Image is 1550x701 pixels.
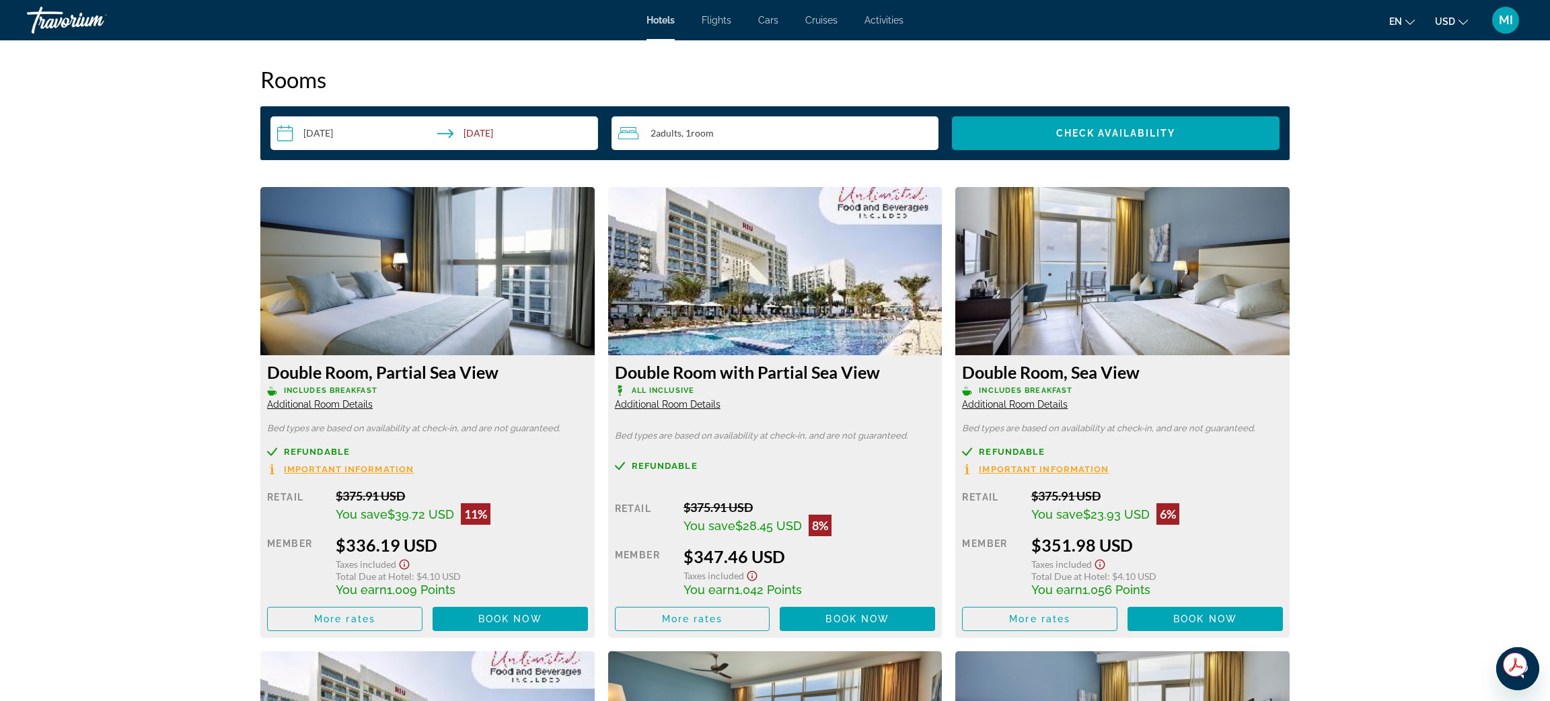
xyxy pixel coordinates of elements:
[1083,507,1150,521] span: $23.93 USD
[260,187,595,355] img: 37d6181c-6bc4-4540-b8aa-625288230001.jpeg
[962,488,1021,525] div: Retail
[1031,558,1092,570] span: Taxes included
[336,507,387,521] span: You save
[656,127,681,139] span: Adults
[758,15,778,26] a: Cars
[615,431,936,441] p: Bed types are based on availability at check-in, and are not guaranteed.
[691,127,714,139] span: Room
[1389,11,1415,31] button: Change language
[615,500,673,536] div: Retail
[461,503,490,525] div: 11%
[681,128,714,139] span: , 1
[1082,583,1150,597] span: 1,056 Points
[962,399,1068,410] span: Additional Room Details
[27,3,161,38] a: Travorium
[632,386,694,395] span: All Inclusive
[396,555,412,570] button: Show Taxes and Fees disclaimer
[615,362,936,382] h3: Double Room with Partial Sea View
[314,614,375,624] span: More rates
[615,399,721,410] span: Additional Room Details
[684,583,735,597] span: You earn
[1009,614,1070,624] span: More rates
[1031,507,1083,521] span: You save
[955,187,1290,355] img: 9fb2fcad-902b-4e2d-8d63-108950ffcc5f.jpeg
[336,583,387,597] span: You earn
[336,558,396,570] span: Taxes included
[1435,16,1455,27] span: USD
[962,424,1283,433] p: Bed types are based on availability at check-in, and are not guaranteed.
[270,116,1280,150] div: Search widget
[336,488,587,503] div: $375.91 USD
[962,464,1109,475] button: Important Information
[267,424,588,433] p: Bed types are based on availability at check-in, and are not guaranteed.
[825,614,889,624] span: Book now
[433,607,588,631] button: Book now
[1499,13,1513,27] span: MI
[336,535,587,555] div: $336.19 USD
[284,386,377,395] span: Includes Breakfast
[1389,16,1402,27] span: en
[387,507,454,521] span: $39.72 USD
[260,66,1290,93] h2: Rooms
[952,116,1280,150] button: Check Availability
[284,465,414,474] span: Important Information
[1128,607,1283,631] button: Book now
[336,570,412,582] span: Total Due at Hotel
[1056,128,1176,139] span: Check Availability
[962,535,1021,597] div: Member
[962,447,1283,457] a: Refundable
[684,519,735,533] span: You save
[387,583,455,597] span: 1,009 Points
[615,546,673,597] div: Member
[809,515,832,536] div: 8%
[684,546,935,566] div: $347.46 USD
[1031,488,1283,503] div: $375.91 USD
[612,116,939,150] button: Travelers: 2 adults, 0 children
[962,362,1283,382] h3: Double Room, Sea View
[684,500,935,515] div: $375.91 USD
[735,583,802,597] span: 1,042 Points
[632,462,698,470] span: Refundable
[267,488,326,525] div: Retail
[780,607,935,631] button: Book now
[478,614,542,624] span: Book now
[267,535,326,597] div: Member
[267,464,414,475] button: Important Information
[615,461,936,471] a: Refundable
[864,15,903,26] a: Activities
[735,519,802,533] span: $28.45 USD
[267,399,373,410] span: Additional Room Details
[1496,647,1539,690] iframe: Button to launch messaging window
[1488,6,1523,34] button: User Menu
[962,607,1117,631] button: More rates
[1031,535,1283,555] div: $351.98 USD
[744,566,760,582] button: Show Taxes and Fees disclaimer
[662,614,723,624] span: More rates
[647,15,675,26] a: Hotels
[1031,583,1082,597] span: You earn
[284,447,350,456] span: Refundable
[270,116,598,150] button: Check-in date: Nov 11, 2025 Check-out date: Nov 12, 2025
[979,447,1045,456] span: Refundable
[267,607,422,631] button: More rates
[1156,503,1179,525] div: 6%
[615,607,770,631] button: More rates
[336,570,587,582] div: : $4.10 USD
[1031,570,1283,582] div: : $4.10 USD
[608,187,943,355] img: 07c53051-248e-474a-938d-d58152f3ee29.jpeg
[267,447,588,457] a: Refundable
[979,386,1072,395] span: Includes Breakfast
[267,362,588,382] h3: Double Room, Partial Sea View
[1173,614,1237,624] span: Book now
[684,570,744,581] span: Taxes included
[702,15,731,26] a: Flights
[805,15,838,26] a: Cruises
[1092,555,1108,570] button: Show Taxes and Fees disclaimer
[979,465,1109,474] span: Important Information
[1435,11,1468,31] button: Change currency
